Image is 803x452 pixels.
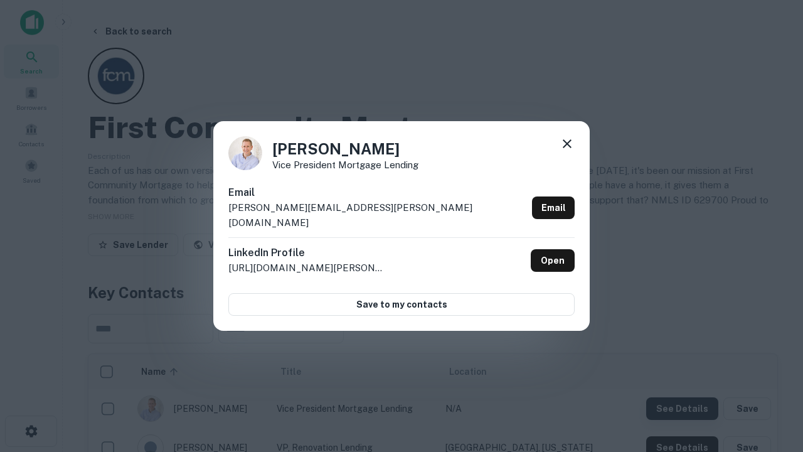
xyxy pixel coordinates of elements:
iframe: Chat Widget [740,311,803,372]
p: [URL][DOMAIN_NAME][PERSON_NAME] [228,261,385,276]
h4: [PERSON_NAME] [272,137,418,160]
p: Vice President Mortgage Lending [272,160,418,169]
p: [PERSON_NAME][EMAIL_ADDRESS][PERSON_NAME][DOMAIN_NAME] [228,200,527,230]
a: Email [532,196,575,219]
button: Save to my contacts [228,293,575,316]
h6: Email [228,185,527,200]
h6: LinkedIn Profile [228,245,385,261]
a: Open [531,249,575,272]
img: 1520878720083 [228,136,262,170]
